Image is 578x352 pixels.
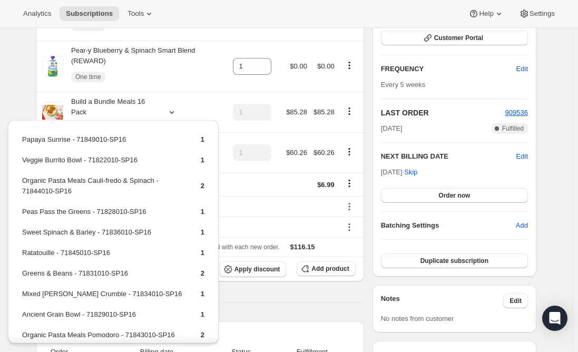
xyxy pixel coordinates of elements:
[121,6,161,21] button: Tools
[22,227,183,246] td: Sweet Spinach & Barley - 71836010-SP16
[201,331,204,339] span: 2
[381,123,403,134] span: [DATE]
[314,149,335,157] span: $60.26
[516,64,528,74] span: Edit
[22,154,183,174] td: Veggie Burrito Bowl - 71822010-SP16
[341,146,358,158] button: Product actions
[201,269,204,277] span: 2
[201,156,204,164] span: 1
[286,149,307,157] span: $60.26
[530,9,555,18] span: Settings
[22,175,183,205] td: Organic Pasta Meals Cauli-fredo & Spinach - 71844010-SP16
[220,261,287,277] button: Apply discount
[479,9,493,18] span: Help
[420,257,488,265] span: Duplicate subscription
[290,62,307,70] span: $0.00
[22,309,183,328] td: Ancient Grain Bowl - 71829010-SP16
[381,168,418,176] span: [DATE] ·
[381,294,504,308] h3: Notes
[317,62,335,70] span: $0.00
[381,188,528,203] button: Order now
[502,124,524,133] span: Fulfilled
[434,34,483,42] span: Customer Portal
[381,64,516,74] h2: FREQUENCY
[381,315,454,322] span: No notes from customer
[234,265,280,273] span: Apply discount
[201,208,204,216] span: 1
[22,268,183,287] td: Greens & Beans - 71831010-SP16
[317,181,335,189] span: $6.99
[516,220,528,231] span: Add
[381,151,516,162] h2: NEXT BILLING DATE
[314,108,335,116] span: $85.28
[438,191,470,200] span: Order now
[63,96,158,128] div: Build a Bundle Meals 16 Pack
[22,329,183,349] td: Organic Pasta Meals Pomodoro - 71843010-SP16
[201,228,204,236] span: 1
[201,249,204,257] span: 1
[542,306,567,331] div: Open Intercom Messenger
[341,105,358,117] button: Product actions
[42,56,63,77] img: product img
[341,60,358,71] button: Product actions
[22,247,183,267] td: Ratatouille - 71845010-SP16
[510,297,522,305] span: Edit
[201,135,204,143] span: 1
[381,31,528,45] button: Customer Portal
[201,290,204,298] span: 1
[505,107,528,118] button: 909536
[23,9,51,18] span: Analytics
[22,288,183,308] td: Mixed [PERSON_NAME] Crumble - 71834010-SP16
[381,220,516,231] h6: Batching Settings
[505,109,528,116] a: 909536
[341,178,358,189] button: Shipping actions
[286,108,307,116] span: $85.28
[201,310,204,318] span: 1
[22,134,183,153] td: Papaya Sunrise - 71849010-SP16
[128,9,144,18] span: Tools
[462,6,510,21] button: Help
[503,294,528,308] button: Edit
[22,206,183,226] td: Peas Pass the Greens - 71828010-SP16
[510,61,534,77] button: Edit
[66,9,113,18] span: Subscriptions
[17,6,57,21] button: Analytics
[75,73,101,81] span: One time
[516,151,528,162] button: Edit
[513,6,561,21] button: Settings
[510,217,534,234] button: Add
[398,164,424,181] button: Skip
[404,167,417,178] span: Skip
[311,265,349,273] span: Add product
[63,45,227,87] div: Pear-y Blueberry & Spinach Smart Blend (REWARD)
[381,81,426,89] span: Every 5 weeks
[381,107,505,118] h2: LAST ORDER
[381,253,528,268] button: Duplicate subscription
[290,243,315,251] span: $116.15
[201,182,204,190] span: 2
[60,6,119,21] button: Subscriptions
[297,261,355,276] button: Add product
